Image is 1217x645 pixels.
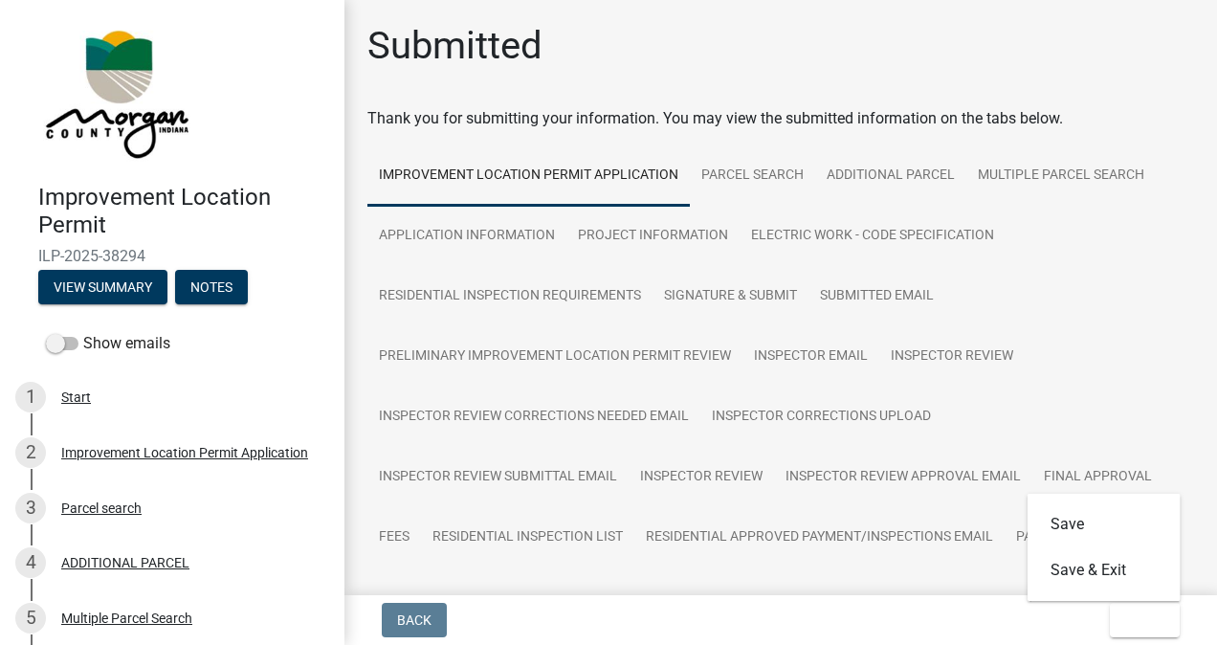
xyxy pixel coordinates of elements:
[367,145,690,207] a: Improvement Location Permit Application
[38,247,306,265] span: ILP-2025-38294
[879,326,1025,388] a: Inspector Review
[46,332,170,355] label: Show emails
[38,20,192,164] img: Morgan County, Indiana
[966,145,1156,207] a: Multiple Parcel Search
[421,507,634,568] a: Residential Inspection List
[175,280,248,296] wm-modal-confirm: Notes
[382,603,447,637] button: Back
[856,567,1016,629] a: Request Inspection
[397,612,431,628] span: Back
[566,206,740,267] a: Project Information
[700,387,942,448] a: Inspector Corrections Upload
[367,266,653,327] a: Residential Inspection Requirements
[61,612,192,625] div: Multiple Parcel Search
[15,437,46,468] div: 2
[808,266,945,327] a: Submitted Email
[367,107,1194,130] div: Thank you for submitting your information. You may view the submitted information on the tabs below.
[774,447,1032,508] a: Inspector Review Approval Email
[367,206,566,267] a: Application Information
[629,447,774,508] a: Inspector Review
[61,446,308,459] div: Improvement Location Permit Application
[367,23,542,69] h1: Submitted
[1028,494,1181,601] div: Exit
[15,603,46,634] div: 5
[367,326,742,388] a: Preliminary Improvement Location Permit Review
[1032,447,1163,508] a: Final Approval
[1028,547,1181,593] button: Save & Exit
[61,556,189,569] div: ADDITIONAL PARCEL
[1125,612,1153,628] span: Exit
[1110,603,1180,637] button: Exit
[1005,507,1087,568] a: Payment
[15,493,46,523] div: 3
[367,447,629,508] a: Inspector Review Submittal Email
[690,145,815,207] a: Parcel search
[38,184,329,239] h4: Improvement Location Permit
[653,266,808,327] a: Signature & Submit
[815,145,966,207] a: ADDITIONAL PARCEL
[15,382,46,412] div: 1
[175,270,248,304] button: Notes
[367,387,700,448] a: Inspector Review Corrections Needed Email
[367,567,566,629] a: Payment Submitted Email
[672,567,856,629] a: Permit Approved Email
[742,326,879,388] a: Inspector Email
[15,547,46,578] div: 4
[1028,501,1181,547] button: Save
[740,206,1006,267] a: Electric Work - Code Specification
[38,270,167,304] button: View Summary
[634,507,1005,568] a: Residential Approved Payment/Inspections Email
[566,567,672,629] a: ILP Placard
[38,280,167,296] wm-modal-confirm: Summary
[61,501,142,515] div: Parcel search
[61,390,91,404] div: Start
[367,507,421,568] a: Fees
